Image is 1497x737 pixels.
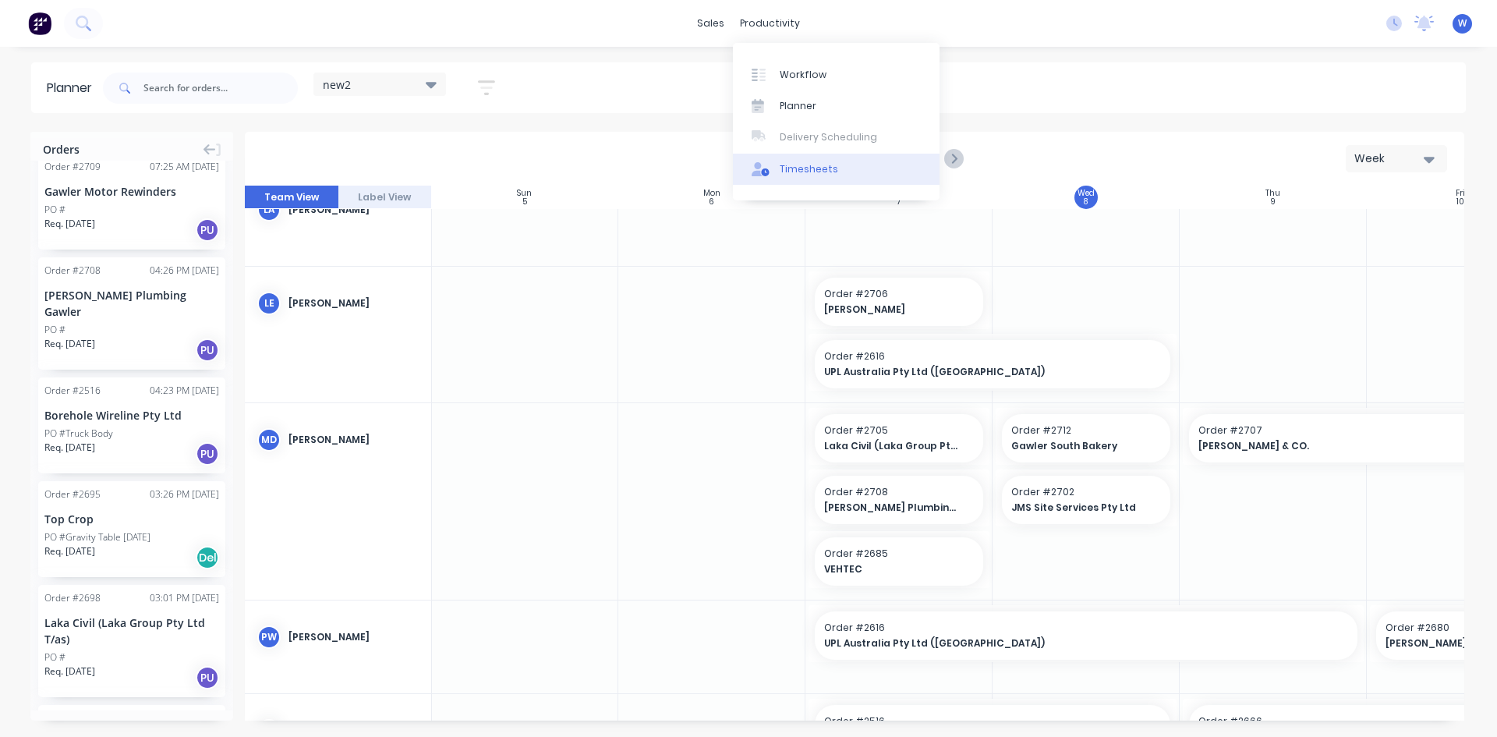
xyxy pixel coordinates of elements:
[323,76,351,93] span: new2
[150,264,219,278] div: 04:26 PM [DATE]
[196,218,219,242] div: PU
[44,407,219,423] div: Borehole Wireline Pty Ltd
[1456,189,1465,198] div: Fri
[1011,439,1146,453] span: Gawler South Bakery
[1456,198,1464,206] div: 10
[257,292,281,315] div: LE
[44,650,65,664] div: PO #
[288,296,419,310] div: [PERSON_NAME]
[44,511,219,527] div: Top Crop
[1265,189,1280,198] div: Thu
[824,365,1127,379] span: UPL Australia Pty Ltd ([GEOGRAPHIC_DATA])
[44,664,95,679] span: Req. [DATE]
[338,186,432,209] button: Label View
[288,630,419,644] div: [PERSON_NAME]
[257,625,281,649] div: PW
[288,203,419,217] div: [PERSON_NAME]
[44,264,101,278] div: Order # 2708
[1346,145,1447,172] button: Week
[257,428,281,452] div: MD
[44,615,219,647] div: Laka Civil (Laka Group Pty Ltd T/as)
[196,666,219,689] div: PU
[44,427,113,441] div: PO #Truck Body
[1084,198,1088,206] div: 8
[733,58,940,90] a: Workflow
[196,338,219,362] div: PU
[824,485,974,499] span: Order # 2708
[43,141,80,158] span: Orders
[44,323,65,337] div: PO #
[824,621,1348,635] span: Order # 2616
[1011,485,1161,499] span: Order # 2702
[1078,189,1095,198] div: Wed
[44,544,95,558] span: Req. [DATE]
[44,591,101,605] div: Order # 2698
[28,12,51,35] img: Factory
[824,562,959,576] span: VEHTEC
[522,198,527,206] div: 5
[44,384,101,398] div: Order # 2516
[44,217,95,231] span: Req. [DATE]
[780,99,816,113] div: Planner
[824,303,959,317] span: [PERSON_NAME]
[196,546,219,569] div: Del
[824,423,974,438] span: Order # 2705
[150,487,219,501] div: 03:26 PM [DATE]
[703,189,720,198] div: Mon
[1458,16,1467,30] span: W
[44,441,95,455] span: Req. [DATE]
[150,591,219,605] div: 03:01 PM [DATE]
[517,189,532,198] div: Sun
[733,90,940,122] a: Planner
[1011,423,1161,438] span: Order # 2712
[44,287,219,320] div: [PERSON_NAME] Plumbing Gawler
[196,442,219,466] div: PU
[689,12,732,35] div: sales
[288,433,419,447] div: [PERSON_NAME]
[150,160,219,174] div: 07:25 AM [DATE]
[824,636,1296,650] span: UPL Australia Pty Ltd ([GEOGRAPHIC_DATA])
[1271,198,1276,206] div: 9
[257,198,281,221] div: LA
[245,186,338,209] button: Team View
[709,198,714,206] div: 6
[143,73,298,104] input: Search for orders...
[824,501,959,515] span: [PERSON_NAME] Plumbing Gawler
[47,79,100,97] div: Planner
[44,183,219,200] div: Gawler Motor Rewinders
[824,547,974,561] span: Order # 2685
[44,487,101,501] div: Order # 2695
[780,162,838,176] div: Timesheets
[1011,501,1146,515] span: JMS Site Services Pty Ltd
[824,714,1161,728] span: Order # 2516
[824,349,1161,363] span: Order # 2616
[897,198,901,206] div: 7
[824,439,959,453] span: Laka Civil (Laka Group Pty Ltd T/as)
[732,12,808,35] div: productivity
[44,530,150,544] div: PO #Gravity Table [DATE]
[44,203,65,217] div: PO #
[1354,151,1426,167] div: Week
[150,384,219,398] div: 04:23 PM [DATE]
[44,160,101,174] div: Order # 2709
[733,154,940,185] a: Timesheets
[780,68,826,82] div: Workflow
[824,287,974,301] span: Order # 2706
[44,337,95,351] span: Req. [DATE]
